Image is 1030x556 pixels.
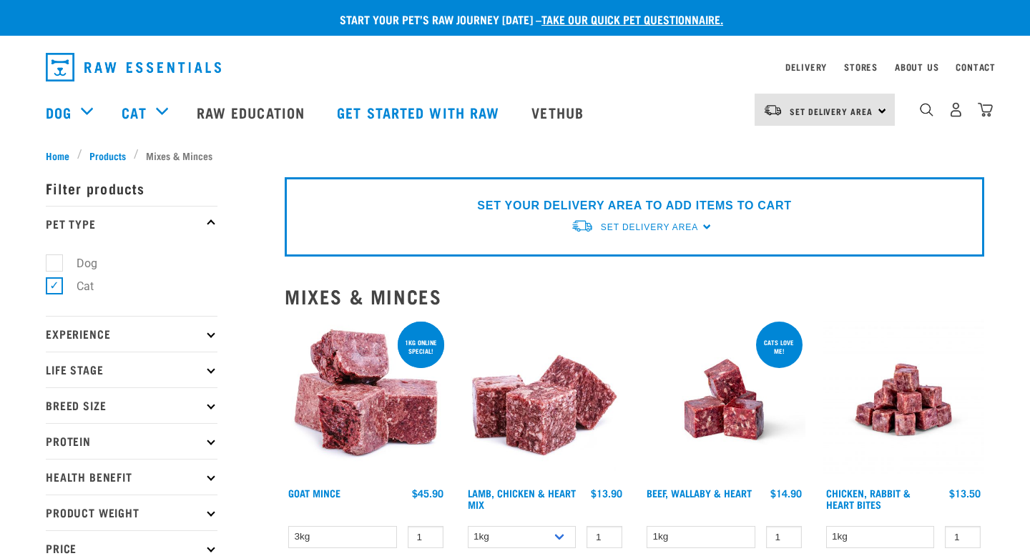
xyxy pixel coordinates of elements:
p: SET YOUR DELIVERY AREA TO ADD ITEMS TO CART [477,197,791,214]
a: Lamb, Chicken & Heart Mix [468,490,576,507]
img: van-moving.png [571,219,594,234]
label: Dog [54,254,103,272]
div: 1kg online special! [398,332,444,362]
label: Cat [54,277,99,295]
img: home-icon-1@2x.png [920,103,933,116]
a: Goat Mince [288,490,340,495]
input: 1 [408,526,443,548]
a: Stores [844,64,878,69]
div: $13.90 [591,487,622,499]
img: home-icon@2x.png [978,102,993,117]
a: take our quick pet questionnaire. [541,16,723,22]
div: Cats love me! [756,332,803,362]
input: 1 [766,526,802,548]
a: Vethub [517,84,602,141]
a: Delivery [785,64,827,69]
a: Contact [956,64,996,69]
div: $14.90 [770,487,802,499]
div: $13.50 [949,487,981,499]
img: Chicken Rabbit Heart 1609 [823,319,985,481]
a: Chicken, Rabbit & Heart Bites [826,490,911,507]
a: Home [46,148,77,163]
p: Breed Size [46,387,217,423]
span: Home [46,148,69,163]
a: Beef, Wallaby & Heart [647,490,752,495]
p: Filter products [46,170,217,206]
input: 1 [945,526,981,548]
img: Raw Essentials 2024 July2572 Beef Wallaby Heart [643,319,805,481]
h2: Mixes & Minces [285,285,984,307]
p: Experience [46,316,217,352]
p: Life Stage [46,352,217,387]
p: Health Benefit [46,459,217,495]
a: Raw Education [182,84,323,141]
a: Dog [46,101,72,123]
p: Product Weight [46,495,217,530]
img: 1077 Wild Goat Mince 01 [285,319,447,481]
a: About Us [895,64,938,69]
nav: dropdown navigation [34,47,996,87]
nav: breadcrumbs [46,148,984,163]
img: Raw Essentials Logo [46,53,221,81]
p: Protein [46,423,217,459]
span: Set Delivery Area [601,222,698,232]
img: van-moving.png [763,104,783,116]
span: Products [89,148,126,163]
div: $45.90 [412,487,443,499]
p: Pet Type [46,206,217,242]
img: 1124 Lamb Chicken Heart Mix 01 [464,319,627,481]
input: 1 [587,526,622,548]
img: user.png [948,102,963,117]
a: Cat [122,101,146,123]
a: Get started with Raw [323,84,517,141]
a: Products [82,148,134,163]
span: Set Delivery Area [790,109,873,114]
